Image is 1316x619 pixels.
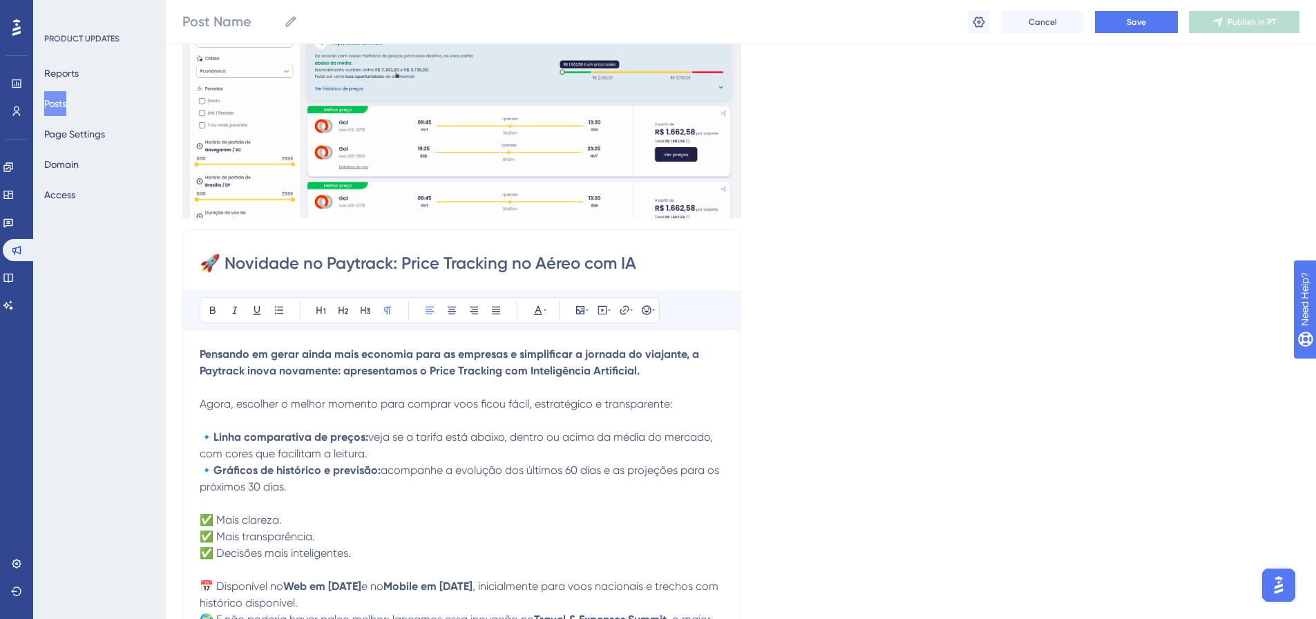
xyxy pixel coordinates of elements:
[44,122,105,146] button: Page Settings
[383,580,473,593] strong: Mobile em [DATE]
[32,3,86,20] span: Need Help?
[1001,11,1084,33] button: Cancel
[200,546,351,560] span: ✅ Decisões mais inteligentes.
[44,152,79,177] button: Domain
[200,397,673,410] span: Agora, escolher o melhor momento para comprar voos ficou fácil, estratégico e transparente:
[283,580,361,593] strong: Web em [DATE]
[200,252,723,274] input: Post Title
[1228,17,1276,28] span: Publish in PT
[44,91,66,116] button: Posts
[182,12,278,31] input: Post Name
[200,430,213,444] span: 🔹
[44,182,75,207] button: Access
[200,430,716,460] span: veja se a tarifa está abaixo, dentro ou acima da média do mercado, com cores que facilitam a leit...
[1258,564,1299,606] iframe: UserGuiding AI Assistant Launcher
[213,430,368,444] strong: Linha comparativa de preços:
[1095,11,1178,33] button: Save
[200,464,722,493] span: acompanhe a evolução dos últimos 60 dias e as projeções para os próximos 30 dias.
[200,464,213,477] span: 🔹
[1029,17,1057,28] span: Cancel
[361,580,383,593] span: e no
[200,530,315,543] span: ✅ Mais transparência.
[213,464,381,477] strong: Gráficos de histórico e previsão:
[1189,11,1299,33] button: Publish in PT
[1127,17,1146,28] span: Save
[200,580,283,593] span: 📅 Disponível no
[44,61,79,86] button: Reports
[200,347,702,377] strong: Pensando em gerar ainda mais economia para as empresas e simplificar a jornada do viajante, a Pay...
[44,33,120,44] div: PRODUCT UPDATES
[200,513,282,526] span: ✅ Mais clareza.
